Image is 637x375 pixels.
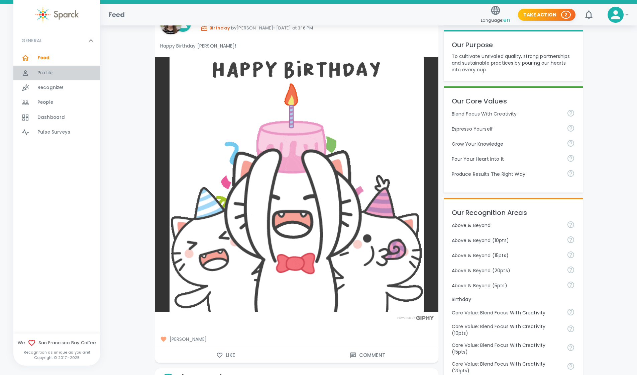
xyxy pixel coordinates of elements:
div: GENERAL [13,51,100,142]
p: Copyright © 2017 - 2025 [13,355,100,360]
p: To cultivate unrivaled quality, strong partnerships and sustainable practices by pouring our hear... [452,53,575,73]
svg: Find success working together and doing the right thing [567,169,575,177]
svg: Follow your curiosity and learn together [567,139,575,147]
span: Language: [481,16,510,25]
p: Core Value: Blend Focus With Creativity (15pts) [452,342,561,355]
p: Above & Beyond [452,222,561,229]
span: en [503,16,510,24]
p: 2 [564,11,567,18]
a: Dashboard [13,110,100,125]
svg: Achieve goals today and innovate for tomorrow [567,344,575,352]
p: Core Value: Blend Focus With Creativity (20pts) [452,361,561,374]
button: Take Action 2 [518,9,575,21]
p: Our Purpose [452,40,575,50]
p: Grow Your Knowledge [452,141,561,147]
p: Above & Beyond (10pts) [452,237,561,244]
a: Feed [13,51,100,65]
p: Produce Results The Right Way [452,171,561,177]
span: [PERSON_NAME] [160,336,433,343]
svg: Share your voice and your ideas [567,124,575,132]
a: Pulse Surveys [13,125,100,140]
svg: For going above and beyond! [567,251,575,259]
p: by [PERSON_NAME] • [DATE] at 3:16 PM [200,23,420,31]
span: Recognize! [37,84,64,91]
svg: Come to work to make a difference in your own way [567,154,575,162]
svg: Achieve goals today and innovate for tomorrow [567,109,575,117]
div: GENERAL [13,30,100,51]
p: Above & Beyond (15pts) [452,252,561,259]
button: Comment [297,348,438,362]
p: GENERAL [21,37,42,44]
button: Language:en [478,3,513,27]
p: Birthday [452,296,575,303]
span: Birthday [200,25,230,31]
span: Pulse Surveys [37,129,70,136]
p: Above & Beyond (20pts) [452,267,561,274]
p: Pour Your Heart Into It [452,156,561,162]
svg: Achieve goals today and innovate for tomorrow [567,308,575,316]
p: Above & Beyond (5pts) [452,282,561,289]
span: People [37,99,53,106]
button: Like [155,348,297,362]
p: Blend Focus With Creativity [452,110,561,117]
img: Powered by GIPHY [396,316,436,320]
p: Recognition as unique as you are! [13,350,100,355]
svg: For going above and beyond! [567,281,575,289]
svg: For going above and beyond! [567,266,575,274]
a: Sparck logo [13,7,100,22]
a: Profile [13,66,100,80]
span: Feed [37,55,50,61]
p: Happy Birthday [PERSON_NAME]! [160,43,433,49]
p: Core Value: Blend Focus With Creativity [452,309,561,316]
p: Our Recognition Areas [452,207,575,218]
svg: Achieve goals today and innovate for tomorrow [567,362,575,370]
p: Core Value: Blend Focus With Creativity (10pts) [452,323,561,336]
span: Profile [37,70,52,76]
p: Our Core Values [452,96,575,106]
h1: Feed [108,9,125,20]
svg: Achieve goals today and innovate for tomorrow [567,325,575,333]
a: People [13,95,100,110]
img: Sparck logo [35,7,79,22]
a: Recognize! [13,80,100,95]
svg: For going above and beyond! [567,236,575,244]
span: We San Francisco Bay Coffee [13,339,100,347]
span: Dashboard [37,114,65,121]
p: Espresso Yourself [452,126,561,132]
svg: For going above and beyond! [567,221,575,229]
